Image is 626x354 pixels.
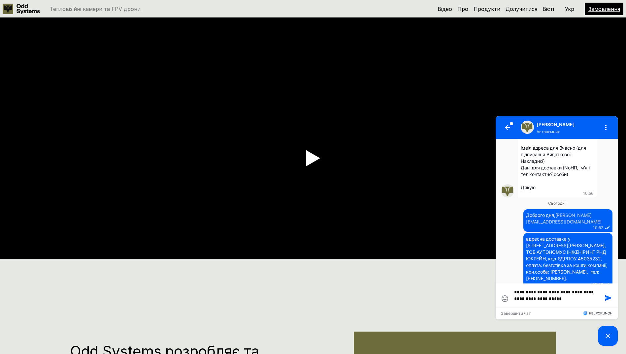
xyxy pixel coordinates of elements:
[565,6,574,12] p: Укр
[50,6,141,12] font: Тепловізійні камери та FPV дрони
[494,115,619,347] iframe: HelpCrunch
[474,6,500,12] a: Продукти
[506,6,537,12] a: Долучитися
[457,6,468,12] a: Про
[438,6,452,12] a: Відео
[543,6,554,12] a: Вісті
[588,6,620,12] a: Замовлення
